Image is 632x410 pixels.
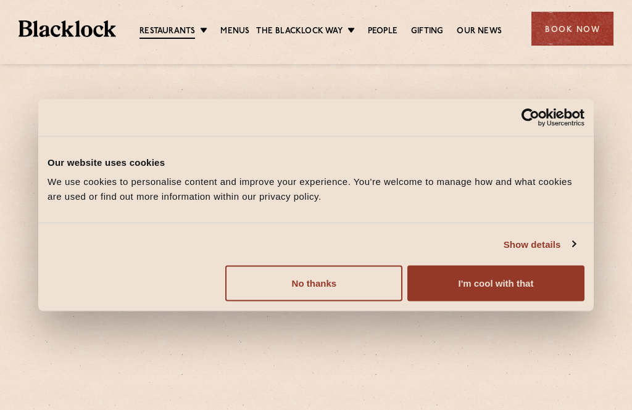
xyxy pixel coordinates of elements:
[368,25,397,38] a: People
[476,108,584,126] a: Usercentrics Cookiebot - opens in a new window
[48,174,584,204] div: We use cookies to personalise content and improve your experience. You're welcome to manage how a...
[48,155,584,170] div: Our website uses cookies
[504,237,575,252] a: Show details
[220,25,249,38] a: Menus
[457,25,502,38] a: Our News
[531,12,613,46] div: Book Now
[139,25,195,39] a: Restaurants
[411,25,443,38] a: Gifting
[407,266,584,301] button: I'm cool with that
[19,20,116,37] img: BL_Textured_Logo-footer-cropped.svg
[225,266,402,301] button: No thanks
[256,25,342,38] a: The Blacklock Way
